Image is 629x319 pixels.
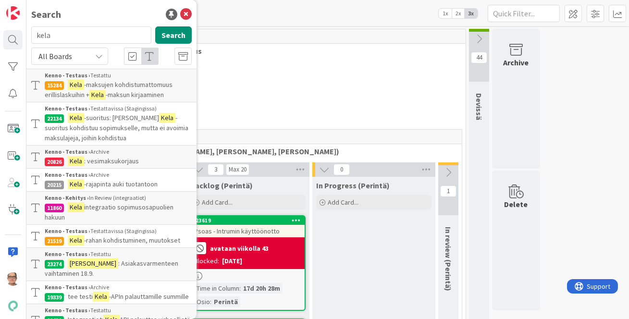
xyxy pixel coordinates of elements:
a: Kenno - Testaus ›Testattu15284Kela-maksujen kohdistumattomuus erillislaskuihin +Kela-maksun kirja... [26,69,197,102]
a: Kenno - Testaus ›Archive19339tee testiKela-APIn palauttamille summille [26,281,197,304]
b: Kenno - Testaus › [45,171,90,178]
div: Testattavissa (Stagingissa) [45,104,192,113]
span: -suoritus kohdistuu sopimukselle, mutta ei avoimia maksulajeja, joihin kohdistua [45,113,188,142]
mark: Kela [159,113,175,123]
b: Kenno - Testaus › [45,72,90,79]
div: Time in Column [194,283,239,294]
span: In review (Perintä) [444,227,453,291]
div: 21519 [45,237,64,245]
span: -maksujen kohdistumattomuus erillislaskuihin + [45,80,173,99]
a: Kenno - Testaus ›Archive20215Kela-rajapinta auki tuotantoon [26,169,197,191]
span: 1 [440,185,456,197]
span: 3 [208,164,224,175]
mark: [PERSON_NAME] [68,258,118,269]
span: -suoritus: [PERSON_NAME] [84,113,159,122]
span: Add Card... [202,198,233,207]
button: Search [155,26,192,44]
span: -rahan kohdistuminen, muutokset [84,236,180,245]
div: In Review (integraatiot) [45,194,192,202]
b: Kenno - Testaus › [45,227,90,234]
div: 15284 [45,81,64,90]
span: -maksun kirjaaminen [106,90,164,99]
a: Kenno - Testaus ›Testattu23274[PERSON_NAME]: Asiakasvarmenteen vaihtaminen 18.9. [26,247,197,281]
span: Devissä [474,93,484,120]
b: Kenno - Testaus › [45,105,90,112]
span: : [210,296,211,307]
span: tee testi [68,292,93,301]
div: Blocked: [194,256,219,266]
mark: Kela [68,235,84,245]
div: 23619Psoas - Intrumin käyttöönotto [191,216,305,237]
span: 2x [452,9,465,18]
div: Archive [45,147,192,156]
span: Tekninen feature suunnittelu ja toteutus [58,46,454,56]
span: 3x [465,9,478,18]
img: avatar [6,299,20,313]
span: In Progress (Perintä) [316,181,390,190]
div: [DATE] [222,256,242,266]
a: Kenno - Kehitys ›In Review (integraatiot)11860Kelaintegraatio sopimusosapuolien hakuun [26,191,197,225]
span: Support [20,1,44,13]
div: Max 20 [229,167,247,172]
a: Kenno - Testaus ›Testattavissa (Stagingissa)22134Kela-suoritus: [PERSON_NAME]Kela-suoritus kohdis... [26,102,197,145]
div: Testattu [45,250,192,258]
span: Backlog (Perintä) [190,181,253,190]
a: Kenno - Testaus ›Archive20826Kela: vesimaksukorjaus [26,145,197,169]
div: Testattu [45,306,192,315]
span: -APIn palauttamille summille [109,292,189,301]
span: 0 [333,164,350,175]
div: 23619 [191,216,305,225]
span: Add Card... [328,198,358,207]
div: 11860 [45,204,64,212]
img: Visit kanbanzone.com [6,6,20,20]
div: 17d 20h 28m [241,283,283,294]
mark: Kela [68,179,84,189]
mark: Kela [68,202,84,212]
input: Quick Filter... [488,5,560,22]
mark: Kela [68,80,84,90]
span: 1x [439,9,452,18]
div: 23274 [45,260,64,269]
b: Kenno - Testaus › [45,148,90,155]
mark: Kela [68,113,84,123]
div: 23619 [196,217,305,224]
div: Osio [194,296,210,307]
mark: Kela [89,90,106,100]
a: Kenno - Testaus ›Testattavissa (Stagingissa)21519Kela-rahan kohdistuminen, muutokset [26,225,197,247]
div: Psoas - Intrumin käyttöönotto [191,225,305,237]
div: 20215 [45,181,64,189]
div: Delete [505,198,528,210]
div: Testattavissa (Stagingissa) [45,227,192,235]
div: 22134 [45,114,64,123]
div: 20826 [45,158,64,166]
span: : vesimaksukorjaus [84,157,139,165]
b: Kenno - Testaus › [45,250,90,258]
div: Testattu [45,71,192,80]
span: All Boards [38,51,72,61]
b: Kenno - Testaus › [45,307,90,314]
b: avataan viikolla 43 [210,245,269,252]
mark: Kela [68,156,84,166]
span: -rajapinta auki tuotantoon [84,180,158,188]
b: Kenno - Kehitys › [45,194,89,201]
div: 19339 [45,293,64,302]
div: Archive [45,283,192,292]
input: Search for title... [31,26,151,44]
img: PK [6,272,20,286]
span: 44 [471,52,487,63]
div: Archive [45,171,192,179]
div: Archive [504,57,529,68]
span: : [239,283,241,294]
mark: Kela [93,292,109,302]
div: Search [31,7,61,22]
span: Perintä (Jaakko, PetriH, MikkoV, Pasi) [62,147,450,156]
span: integraatio sopimusosapuolien hakuun [45,203,173,221]
div: Perintä [211,296,240,307]
b: Kenno - Testaus › [45,283,90,291]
